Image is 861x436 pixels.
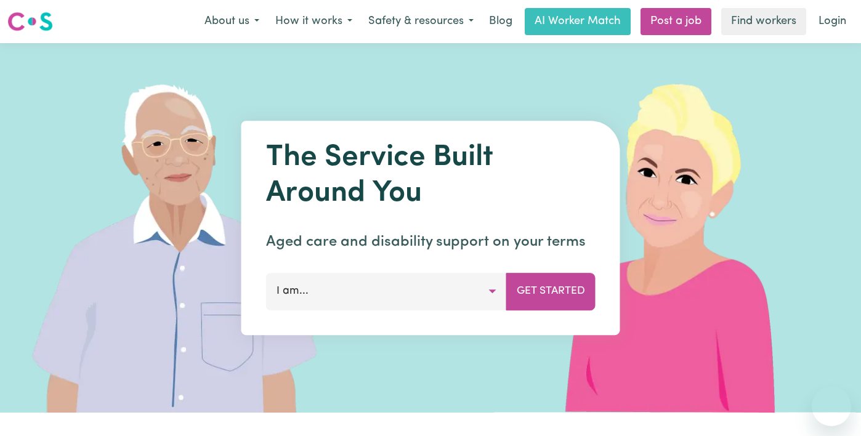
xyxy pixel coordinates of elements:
[721,8,806,35] a: Find workers
[266,140,596,211] h1: The Service Built Around You
[196,9,267,34] button: About us
[506,273,596,310] button: Get Started
[266,273,507,310] button: I am...
[266,231,596,253] p: Aged care and disability support on your terms
[525,8,631,35] a: AI Worker Match
[7,7,53,36] a: Careseekers logo
[482,8,520,35] a: Blog
[360,9,482,34] button: Safety & resources
[7,10,53,33] img: Careseekers logo
[811,8,854,35] a: Login
[641,8,711,35] a: Post a job
[267,9,360,34] button: How it works
[812,387,851,426] iframe: Button to launch messaging window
